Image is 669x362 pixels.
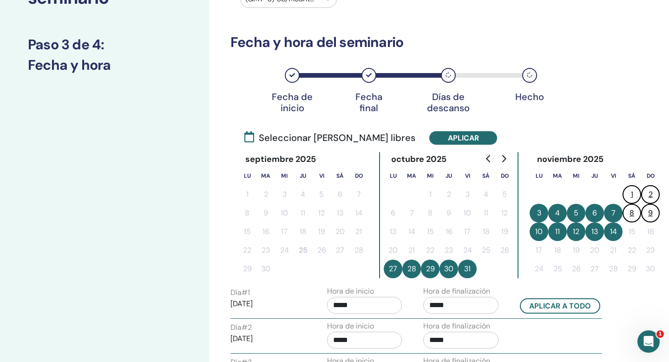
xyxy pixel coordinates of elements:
button: 23 [256,241,275,260]
span: Seleccionar [PERSON_NAME] libres [244,131,415,145]
button: 3 [530,204,548,222]
button: 5 [495,185,514,204]
button: 1 [421,185,439,204]
button: 25 [294,241,312,260]
button: 25 [477,241,495,260]
button: Go to next month [496,149,511,168]
h3: Fecha y hora [28,57,181,74]
button: 1 [238,185,256,204]
button: 29 [623,260,641,278]
span: 1 [656,330,664,338]
label: Hora de finalización [423,321,490,332]
button: 8 [421,204,439,222]
button: 5 [312,185,331,204]
th: viernes [312,167,331,185]
button: 29 [421,260,439,278]
button: 10 [530,222,548,241]
th: martes [256,167,275,185]
button: 15 [623,222,641,241]
h3: Fecha y hora del seminario [230,34,573,51]
button: 18 [294,222,312,241]
button: 21 [402,241,421,260]
button: 12 [312,204,331,222]
button: 6 [384,204,402,222]
button: 28 [349,241,368,260]
button: 9 [439,204,458,222]
label: Día # 2 [230,322,252,333]
div: Fecha final [346,91,392,114]
button: 24 [275,241,294,260]
button: 16 [256,222,275,241]
button: 17 [530,241,548,260]
th: jueves [439,167,458,185]
label: Hora de finalización [423,286,490,297]
th: martes [548,167,567,185]
button: 2 [641,185,660,204]
button: 3 [458,185,477,204]
th: viernes [604,167,623,185]
div: septiembre 2025 [238,152,324,167]
button: 14 [349,204,368,222]
th: jueves [294,167,312,185]
button: 27 [331,241,349,260]
button: 12 [495,204,514,222]
button: 27 [585,260,604,278]
button: 18 [477,222,495,241]
label: Hora de inicio [327,286,374,297]
button: 4 [294,185,312,204]
button: 17 [458,222,477,241]
button: 2 [256,185,275,204]
button: Aplicar [429,131,497,145]
th: sábado [477,167,495,185]
div: Fecha de inicio [269,91,315,114]
button: 6 [585,204,604,222]
button: 16 [641,222,660,241]
div: octubre 2025 [384,152,454,167]
button: 22 [238,241,256,260]
th: miércoles [275,167,294,185]
th: miércoles [421,167,439,185]
button: 6 [331,185,349,204]
button: 26 [312,241,331,260]
th: sábado [623,167,641,185]
p: [DATE] [230,333,306,344]
button: 23 [641,241,660,260]
button: 4 [477,185,495,204]
th: lunes [384,167,402,185]
button: 1 [623,185,641,204]
button: 5 [567,204,585,222]
button: 19 [495,222,514,241]
div: Hecho [506,91,553,102]
th: martes [402,167,421,185]
th: miércoles [567,167,585,185]
button: 28 [402,260,421,278]
button: 30 [256,260,275,278]
button: 15 [421,222,439,241]
button: 7 [604,204,623,222]
th: domingo [495,167,514,185]
button: 11 [548,222,567,241]
th: viernes [458,167,477,185]
div: Días de descanso [425,91,472,114]
button: 14 [402,222,421,241]
button: 7 [349,185,368,204]
button: 21 [604,241,623,260]
th: jueves [585,167,604,185]
button: 13 [384,222,402,241]
button: 10 [275,204,294,222]
button: 24 [458,241,477,260]
button: 19 [312,222,331,241]
button: 30 [439,260,458,278]
button: 7 [402,204,421,222]
button: 3 [275,185,294,204]
button: 10 [458,204,477,222]
button: 20 [384,241,402,260]
button: Go to previous month [481,149,496,168]
button: 8 [623,204,641,222]
th: sábado [331,167,349,185]
div: noviembre 2025 [530,152,611,167]
button: 14 [604,222,623,241]
label: Hora de inicio [327,321,374,332]
button: 19 [567,241,585,260]
iframe: Intercom live chat [637,330,660,353]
